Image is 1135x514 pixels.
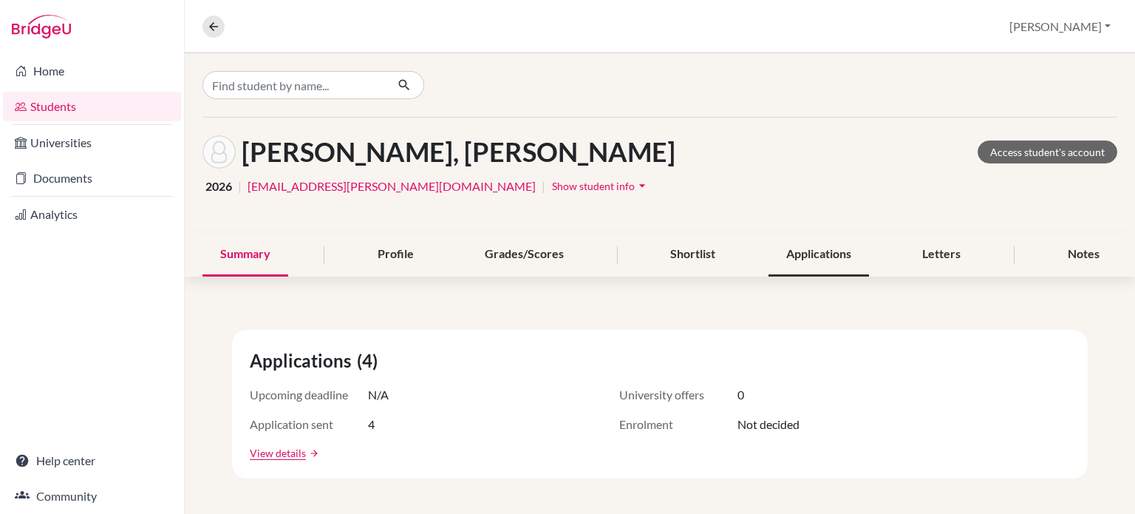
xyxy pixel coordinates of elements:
[368,416,375,433] span: 4
[635,178,650,193] i: arrow_drop_down
[202,135,236,169] img: Yefri Damián Gutiérrez Arce's avatar
[904,233,978,277] div: Letters
[242,136,675,168] h1: [PERSON_NAME], [PERSON_NAME]
[3,56,181,86] a: Home
[652,233,733,277] div: Shortlist
[3,481,181,511] a: Community
[238,177,242,195] span: |
[1003,13,1117,41] button: [PERSON_NAME]
[467,233,582,277] div: Grades/Scores
[3,446,181,476] a: Help center
[202,71,386,99] input: Find student by name...
[306,448,319,459] a: arrow_forward
[250,348,357,374] span: Applications
[202,233,288,277] div: Summary
[619,416,737,433] span: Enrolment
[768,233,869,277] div: Applications
[978,141,1117,163] a: Access student's account
[250,445,306,461] a: View details
[3,92,181,121] a: Students
[250,416,368,433] span: Application sent
[551,175,650,197] button: Show student infoarrow_drop_down
[619,386,737,404] span: University offers
[1050,233,1117,277] div: Notes
[542,177,545,195] span: |
[248,177,536,195] a: [EMAIL_ADDRESS][PERSON_NAME][DOMAIN_NAME]
[357,348,384,374] span: (4)
[205,177,232,195] span: 2026
[368,386,389,404] span: N/A
[3,200,181,229] a: Analytics
[737,416,800,433] span: Not decided
[3,163,181,193] a: Documents
[552,180,635,192] span: Show student info
[360,233,432,277] div: Profile
[12,15,71,38] img: Bridge-U
[737,386,744,404] span: 0
[250,386,368,404] span: Upcoming deadline
[3,128,181,158] a: Universities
